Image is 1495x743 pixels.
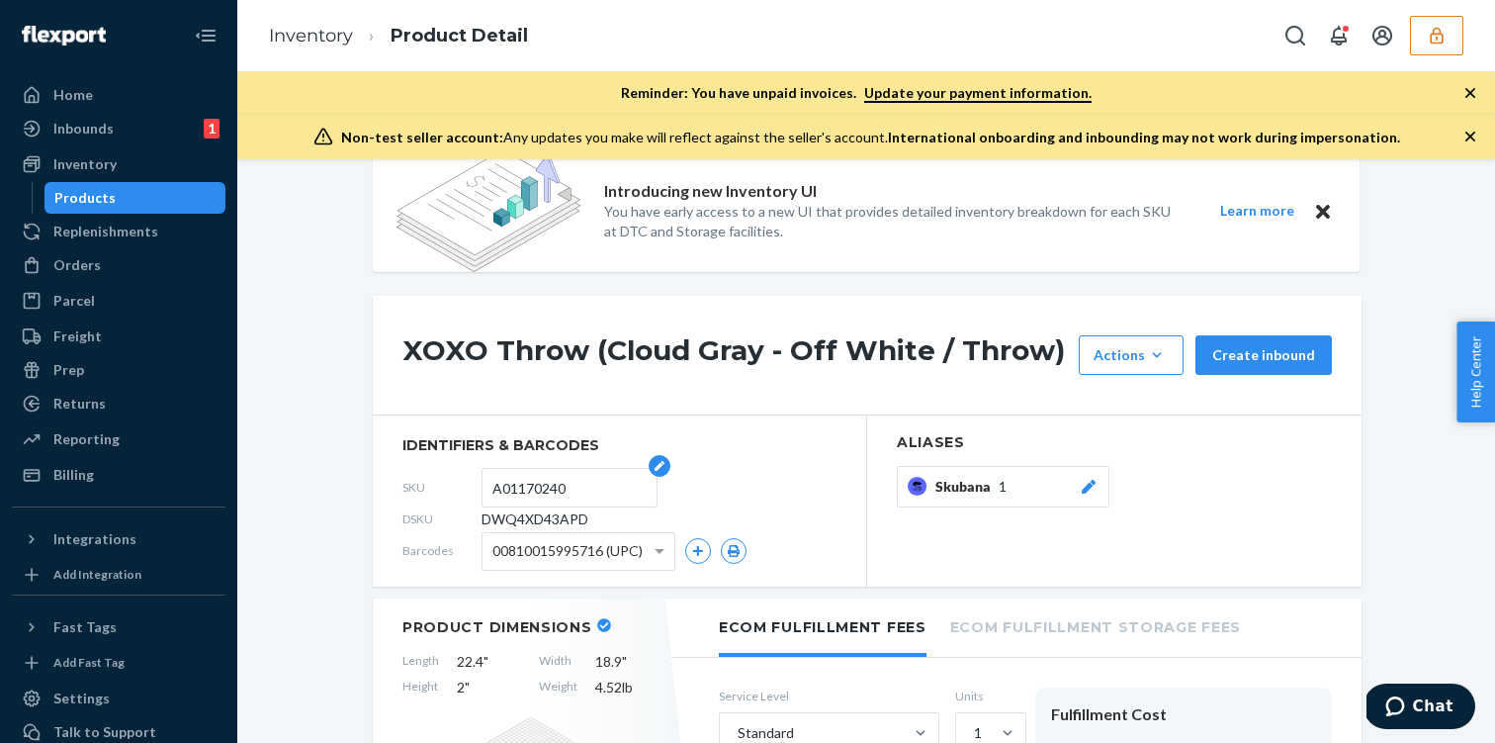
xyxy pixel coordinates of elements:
[402,335,1069,375] h1: XOXO Throw (Cloud Gray - Off White / Throw)
[53,255,101,275] div: Orders
[482,510,588,529] span: DWQ4XD43APD
[1310,199,1336,224] button: Close
[22,26,106,46] img: Flexport logo
[53,154,117,174] div: Inventory
[53,222,158,241] div: Replenishments
[484,653,488,670] span: "
[950,599,1241,653] li: Ecom Fulfillment Storage Fees
[53,689,110,708] div: Settings
[1207,199,1306,224] button: Learn more
[12,321,225,352] a: Freight
[12,113,225,144] a: Inbounds1
[12,285,225,317] a: Parcel
[12,354,225,386] a: Prep
[53,360,84,380] div: Prep
[897,466,1109,508] button: Skubana1
[12,459,225,491] a: Billing
[12,683,225,714] a: Settings
[999,477,1007,497] span: 1
[341,128,1400,147] div: Any updates you make will reflect against the seller's account.
[53,566,141,583] div: Add Integration
[402,542,482,559] span: Barcodes
[53,722,156,742] div: Talk to Support
[12,216,225,247] a: Replenishments
[53,465,94,485] div: Billing
[1079,335,1184,375] button: Actions
[12,249,225,281] a: Orders
[12,651,225,675] a: Add Fast Tag
[888,129,1400,145] span: International onboarding and inbounding may not work during impersonation.
[53,617,117,637] div: Fast Tags
[621,83,1092,103] p: Reminder: You have unpaid invoices.
[738,723,794,743] div: Standard
[53,291,95,311] div: Parcel
[736,723,738,743] input: Standard
[457,652,521,672] span: 22.4
[396,149,580,272] img: new-reports-banner-icon.82668bd98b6a51aee86340f2a7b77ae3.png
[12,611,225,643] button: Fast Tags
[604,202,1184,241] p: You have early access to a new UI that provides detailed inventory breakdown for each SKU at DTC ...
[12,388,225,419] a: Returns
[53,85,93,105] div: Home
[53,394,106,414] div: Returns
[391,25,528,46] a: Product Detail
[897,435,1332,450] h2: Aliases
[595,678,660,697] span: 4.52 lb
[935,477,999,497] span: Skubana
[253,7,544,65] ol: breadcrumbs
[1456,322,1495,422] button: Help Center
[539,678,577,697] span: Weight
[1195,335,1332,375] button: Create inbound
[1366,684,1475,733] iframe: Opens a widget where you can chat to one of our agents
[402,435,836,455] span: identifiers & barcodes
[44,182,226,214] a: Products
[269,25,353,46] a: Inventory
[402,479,482,496] span: SKU
[595,652,660,672] span: 18.9
[53,429,120,449] div: Reporting
[1094,345,1169,365] div: Actions
[402,511,482,527] span: DSKU
[402,618,592,636] h2: Product Dimensions
[864,84,1092,103] a: Update your payment information.
[719,688,939,704] label: Service Level
[402,678,439,697] span: Height
[53,654,125,671] div: Add Fast Tag
[622,653,627,670] span: "
[12,563,225,587] a: Add Integration
[457,678,521,697] span: 2
[402,652,439,672] span: Length
[1319,16,1359,55] button: Open notifications
[955,688,1019,704] label: Units
[53,119,114,139] div: Inbounds
[604,180,817,203] p: Introducing new Inventory UI
[1363,16,1402,55] button: Open account menu
[1275,16,1315,55] button: Open Search Box
[492,534,643,568] span: 00810015995716 (UPC)
[1051,703,1316,726] div: Fulfillment Cost
[719,599,926,657] li: Ecom Fulfillment Fees
[341,129,503,145] span: Non-test seller account:
[972,723,974,743] input: 1
[12,523,225,555] button: Integrations
[539,652,577,672] span: Width
[53,326,102,346] div: Freight
[974,723,982,743] div: 1
[465,679,470,696] span: "
[54,188,116,208] div: Products
[12,423,225,455] a: Reporting
[53,529,136,549] div: Integrations
[204,119,220,139] div: 1
[12,79,225,111] a: Home
[186,16,225,55] button: Close Navigation
[12,148,225,180] a: Inventory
